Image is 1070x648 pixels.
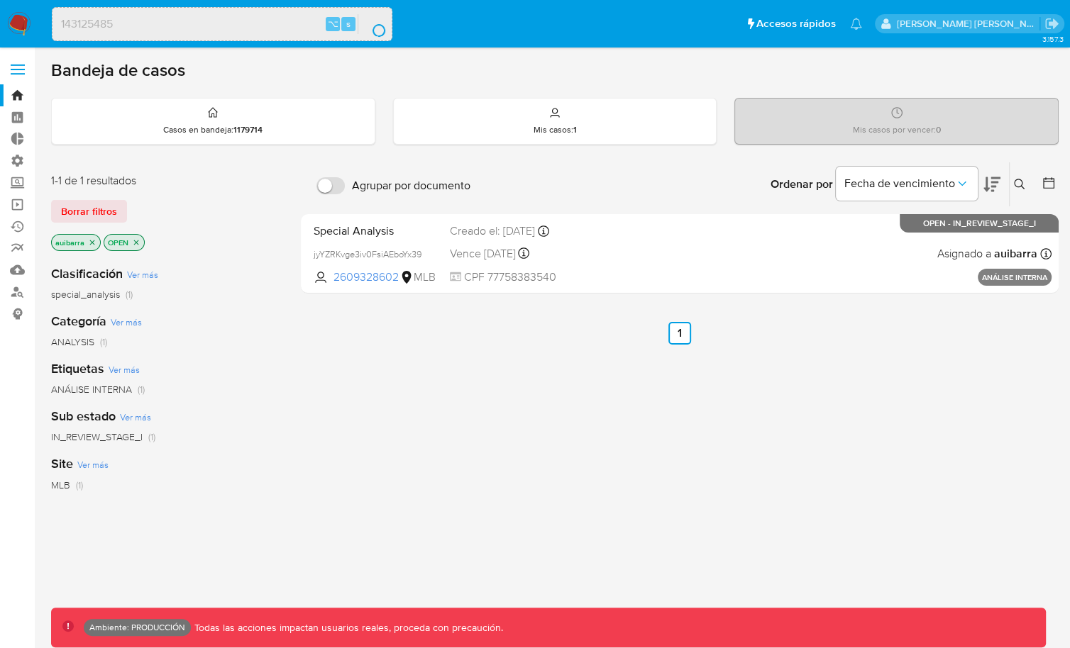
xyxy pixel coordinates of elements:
button: search-icon [358,14,387,34]
span: Accesos rápidos [756,16,836,31]
p: mauro.ibarra@mercadolibre.com [897,17,1040,30]
p: Todas las acciones impactan usuarios reales, proceda con precaución. [191,621,503,635]
span: ⌥ [328,17,338,30]
input: Buscar usuario o caso... [53,15,392,33]
span: s [346,17,351,30]
a: Salir [1044,16,1059,31]
a: Notificaciones [850,18,862,30]
p: Ambiente: PRODUCCIÓN [89,625,185,630]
